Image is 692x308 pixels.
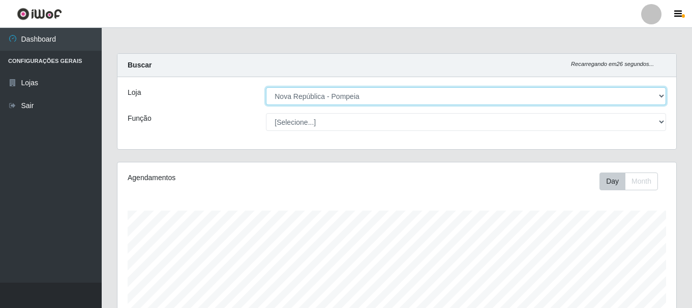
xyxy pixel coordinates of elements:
[599,173,666,190] div: Toolbar with button groups
[571,61,654,67] i: Recarregando em 26 segundos...
[128,113,152,124] label: Função
[599,173,658,190] div: First group
[128,87,141,98] label: Loja
[128,173,343,183] div: Agendamentos
[599,173,625,190] button: Day
[17,8,62,20] img: CoreUI Logo
[625,173,658,190] button: Month
[128,61,152,69] strong: Buscar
